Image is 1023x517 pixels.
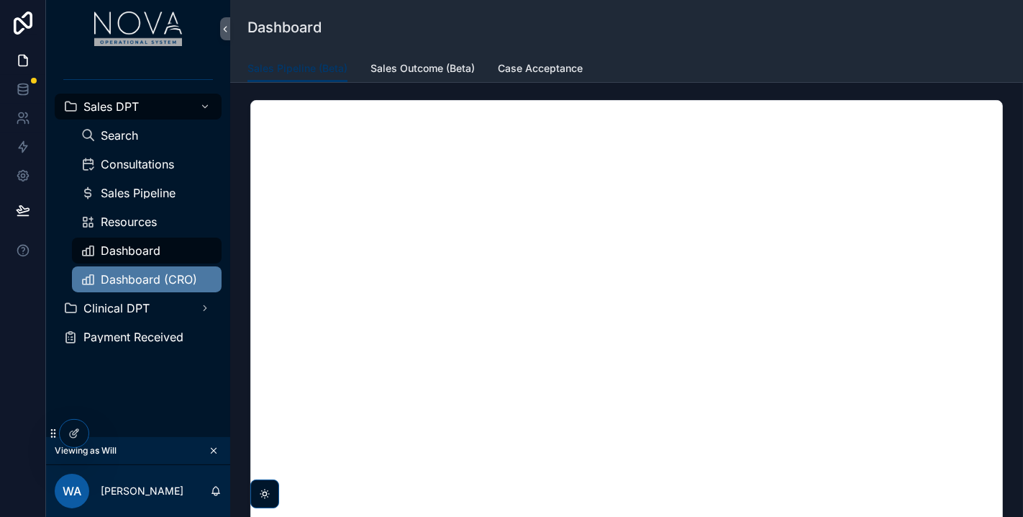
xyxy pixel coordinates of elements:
[247,61,347,76] span: Sales Pipeline (Beta)
[370,61,475,76] span: Sales Outcome (Beta)
[247,17,322,37] h1: Dashboard
[83,331,183,343] span: Payment Received
[370,55,475,84] a: Sales Outcome (Beta)
[55,324,222,350] a: Payment Received
[101,274,197,285] span: Dashboard (CRO)
[101,484,183,498] p: [PERSON_NAME]
[83,101,139,112] span: Sales DPT
[101,130,138,141] span: Search
[72,151,222,177] a: Consultations
[72,238,222,264] a: Dashboard
[55,94,222,120] a: Sales DPT
[498,55,583,84] a: Case Acceptance
[101,245,160,256] span: Dashboard
[55,295,222,321] a: Clinical DPT
[101,187,176,199] span: Sales Pipeline
[72,266,222,292] a: Dashboard (CRO)
[63,482,81,500] span: WA
[72,209,222,235] a: Resources
[72,122,222,148] a: Search
[46,58,230,369] div: scrollable content
[55,445,117,457] span: Viewing as Will
[94,12,183,46] img: App logo
[72,180,222,206] a: Sales Pipeline
[498,61,583,76] span: Case Acceptance
[101,216,157,228] span: Resources
[101,158,174,170] span: Consultations
[247,55,347,83] a: Sales Pipeline (Beta)
[83,302,150,314] span: Clinical DPT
